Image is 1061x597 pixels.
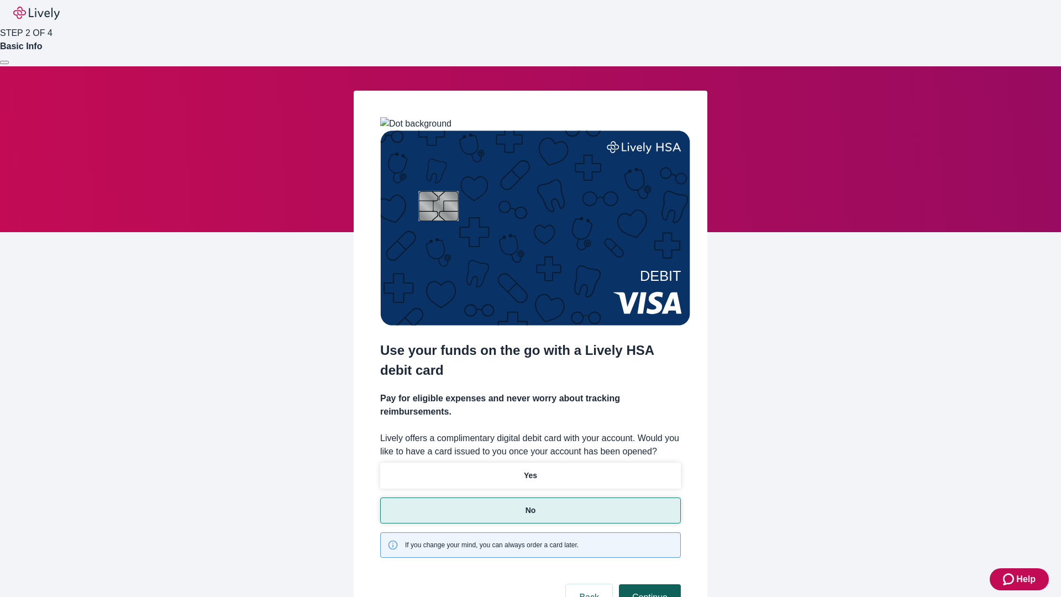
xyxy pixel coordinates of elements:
button: No [380,498,681,523]
img: Dot background [380,117,451,130]
span: If you change your mind, you can always order a card later. [405,540,579,550]
button: Yes [380,463,681,489]
svg: Zendesk support icon [1003,573,1016,586]
button: Zendesk support iconHelp [990,568,1049,590]
p: Yes [524,470,537,481]
h2: Use your funds on the go with a Lively HSA debit card [380,341,681,380]
label: Lively offers a complimentary digital debit card with your account. Would you like to have a card... [380,432,681,458]
img: Lively [13,7,60,20]
p: No [526,505,536,516]
h4: Pay for eligible expenses and never worry about tracking reimbursements. [380,392,681,418]
img: Debit card [380,130,690,326]
span: Help [1016,573,1036,586]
